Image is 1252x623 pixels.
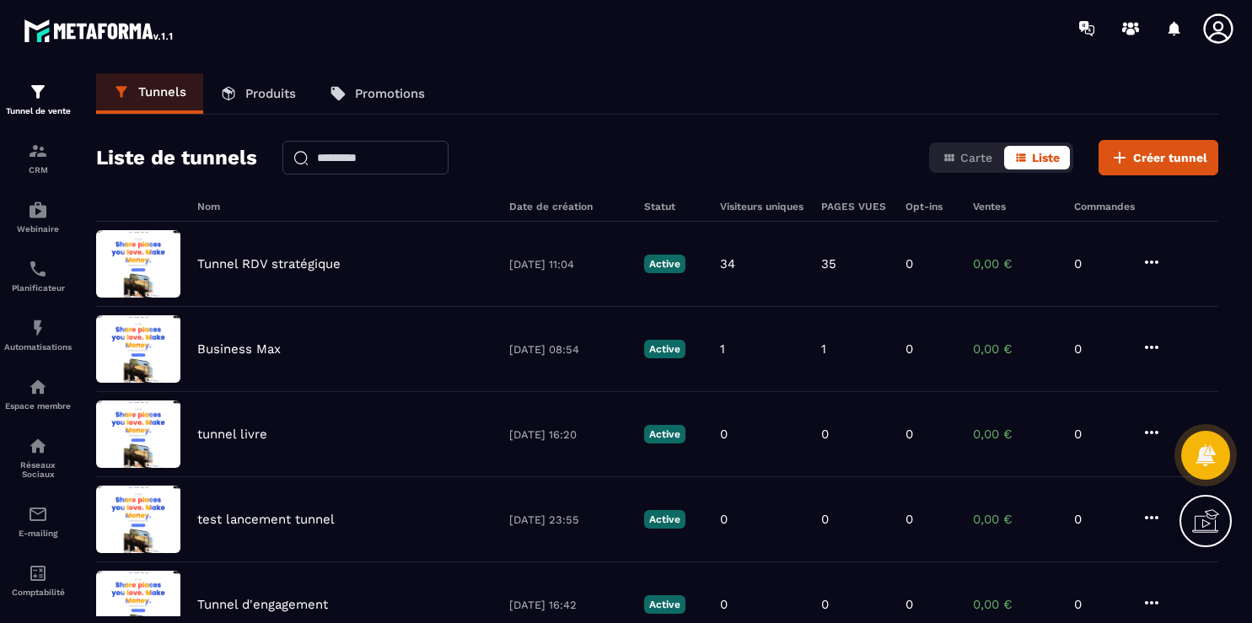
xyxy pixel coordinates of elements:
p: 0 [821,427,829,442]
img: formation [28,82,48,102]
p: Tunnel d'engagement [197,597,328,612]
h6: Nom [197,201,492,212]
p: 0 [905,512,913,527]
p: 0 [1074,341,1125,357]
a: schedulerschedulerPlanificateur [4,246,72,305]
img: scheduler [28,259,48,279]
p: Business Max [197,341,281,357]
a: automationsautomationsEspace membre [4,364,72,423]
p: 0 [905,427,913,442]
p: CRM [4,165,72,175]
p: 0,00 € [973,512,1057,527]
a: Promotions [313,73,442,114]
img: image [96,230,180,298]
p: test lancement tunnel [197,512,335,527]
img: image [96,486,180,553]
img: automations [28,200,48,220]
p: 1 [720,341,725,357]
p: 0,00 € [973,597,1057,612]
p: [DATE] 11:04 [509,258,627,271]
p: 1 [821,341,826,357]
p: 0,00 € [973,427,1057,442]
img: logo [24,15,175,46]
h6: Commandes [1074,201,1135,212]
p: Comptabilité [4,588,72,597]
img: automations [28,318,48,338]
a: emailemailE-mailing [4,491,72,550]
p: Tunnels [138,84,186,99]
button: Liste [1004,146,1070,169]
h6: Date de création [509,201,627,212]
p: 0 [821,597,829,612]
span: Créer tunnel [1133,149,1207,166]
p: 0 [905,256,913,271]
span: Carte [960,151,992,164]
p: Espace membre [4,401,72,411]
img: image [96,315,180,383]
a: social-networksocial-networkRéseaux Sociaux [4,423,72,491]
a: automationsautomationsAutomatisations [4,305,72,364]
a: Tunnels [96,73,203,114]
button: Carte [932,146,1002,169]
button: Créer tunnel [1099,140,1218,175]
p: 0 [1074,256,1125,271]
p: 0 [720,427,728,442]
p: Produits [245,86,296,101]
p: 0,00 € [973,341,1057,357]
p: [DATE] 23:55 [509,513,627,526]
p: 0 [1074,512,1125,527]
img: image [96,400,180,468]
a: formationformationCRM [4,128,72,187]
p: 0 [1074,597,1125,612]
img: accountant [28,563,48,583]
p: 0,00 € [973,256,1057,271]
p: Automatisations [4,342,72,352]
img: automations [28,377,48,397]
h2: Liste de tunnels [96,141,257,175]
p: Active [644,510,685,529]
img: email [28,504,48,524]
p: Active [644,340,685,358]
a: Produits [203,73,313,114]
h6: Statut [644,201,703,212]
p: Active [644,255,685,273]
p: 0 [821,512,829,527]
p: [DATE] 16:42 [509,599,627,611]
p: Promotions [355,86,425,101]
p: 0 [905,341,913,357]
p: 0 [720,597,728,612]
p: Tunnel de vente [4,106,72,115]
a: automationsautomationsWebinaire [4,187,72,246]
p: 0 [1074,427,1125,442]
span: Liste [1032,151,1060,164]
p: Active [644,595,685,614]
p: 0 [720,512,728,527]
p: Réseaux Sociaux [4,460,72,479]
h6: Ventes [973,201,1057,212]
p: Planificateur [4,283,72,293]
a: formationformationTunnel de vente [4,69,72,128]
h6: PAGES VUES [821,201,889,212]
p: tunnel livre [197,427,267,442]
h6: Opt-ins [905,201,956,212]
p: Active [644,425,685,443]
img: social-network [28,436,48,456]
p: 0 [905,597,913,612]
p: 35 [821,256,836,271]
p: 34 [720,256,735,271]
p: [DATE] 16:20 [509,428,627,441]
h6: Visiteurs uniques [720,201,804,212]
a: accountantaccountantComptabilité [4,550,72,610]
img: formation [28,141,48,161]
p: Tunnel RDV stratégique [197,256,341,271]
p: Webinaire [4,224,72,234]
p: E-mailing [4,529,72,538]
p: [DATE] 08:54 [509,343,627,356]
